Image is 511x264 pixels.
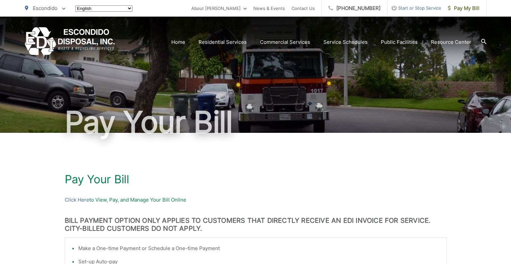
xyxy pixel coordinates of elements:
[25,27,115,57] a: EDCD logo. Return to the homepage.
[253,4,285,12] a: News & Events
[323,38,368,46] a: Service Schedules
[292,4,315,12] a: Contact Us
[191,4,247,12] a: About [PERSON_NAME]
[381,38,418,46] a: Public Facilities
[260,38,310,46] a: Commercial Services
[25,106,486,139] h1: Pay Your Bill
[448,4,479,12] span: Pay My Bill
[65,196,447,204] p: to View, Pay, and Manage Your Bill Online
[65,173,447,186] h1: Pay Your Bill
[199,38,247,46] a: Residential Services
[78,244,440,252] li: Make a One-time Payment or Schedule a One-time Payment
[33,5,57,11] span: Escondido
[65,217,447,232] h3: BILL PAYMENT OPTION ONLY APPLIES TO CUSTOMERS THAT DIRECTLY RECEIVE AN EDI INVOICE FOR SERVICE. C...
[431,38,471,46] a: Resource Center
[171,38,185,46] a: Home
[75,5,132,12] select: Select a language
[65,196,89,204] a: Click Here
